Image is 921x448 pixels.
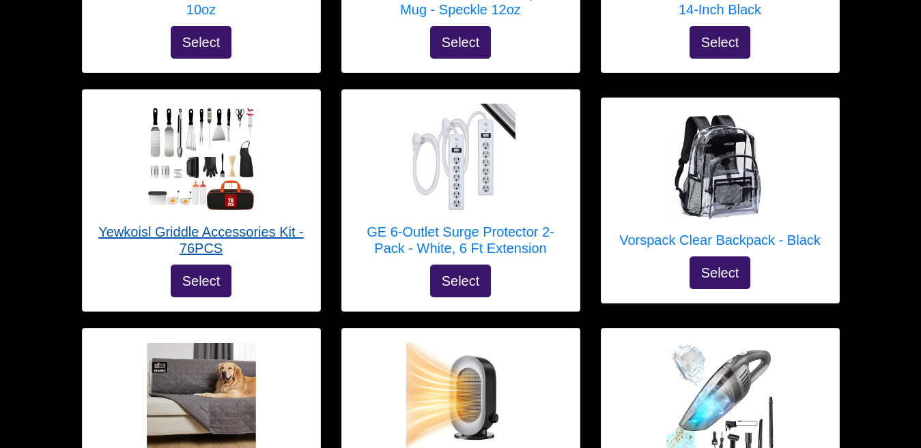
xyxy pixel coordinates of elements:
[430,265,492,297] button: Select
[356,224,566,256] h5: GE 6-Outlet Surge Protector 2-Pack - White, 6 Ft Extension
[430,26,492,59] button: Select
[619,232,821,248] h5: Vorspack Clear Backpack - Black
[666,112,775,221] img: Vorspack Clear Backpack - Black
[171,26,232,59] button: Select
[356,104,566,265] a: GE 6-Outlet Surge Protector 2-Pack - White, 6 Ft Extension GE 6-Outlet Surge Protector 2-Pack - W...
[406,104,515,213] img: GE 6-Outlet Surge Protector 2-Pack - White, 6 Ft Extension
[690,26,751,59] button: Select
[96,104,307,265] a: Yewkoisl Griddle Accessories Kit - 76PCS Yewkoisl Griddle Accessories Kit - 76PCS
[690,256,751,289] button: Select
[147,104,256,213] img: Yewkoisl Griddle Accessories Kit - 76PCS
[96,224,307,256] h5: Yewkoisl Griddle Accessories Kit - 76PCS
[619,112,821,256] a: Vorspack Clear Backpack - Black Vorspack Clear Backpack - Black
[171,265,232,297] button: Select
